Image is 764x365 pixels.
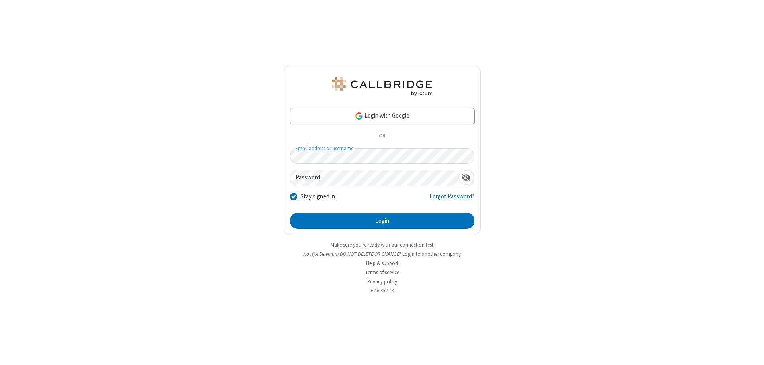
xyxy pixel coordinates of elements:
div: Show password [458,170,474,185]
li: Not QA Selenium DO NOT DELETE OR CHANGE? [284,250,481,258]
li: v2.6.352.13 [284,287,481,294]
a: Help & support [366,260,398,267]
a: Forgot Password? [429,192,474,207]
img: QA Selenium DO NOT DELETE OR CHANGE [330,77,434,96]
a: Make sure you're ready with our connection test [331,241,433,248]
a: Login with Google [290,108,474,124]
iframe: Chat [744,344,758,359]
button: Login [290,213,474,229]
input: Email address or username [290,148,474,164]
button: Login to another company [402,250,461,258]
span: OR [376,131,388,142]
input: Password [290,170,458,186]
label: Stay signed in [300,192,335,201]
img: google-icon.png [355,112,363,120]
a: Privacy policy [367,278,397,285]
a: Terms of service [365,269,399,276]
